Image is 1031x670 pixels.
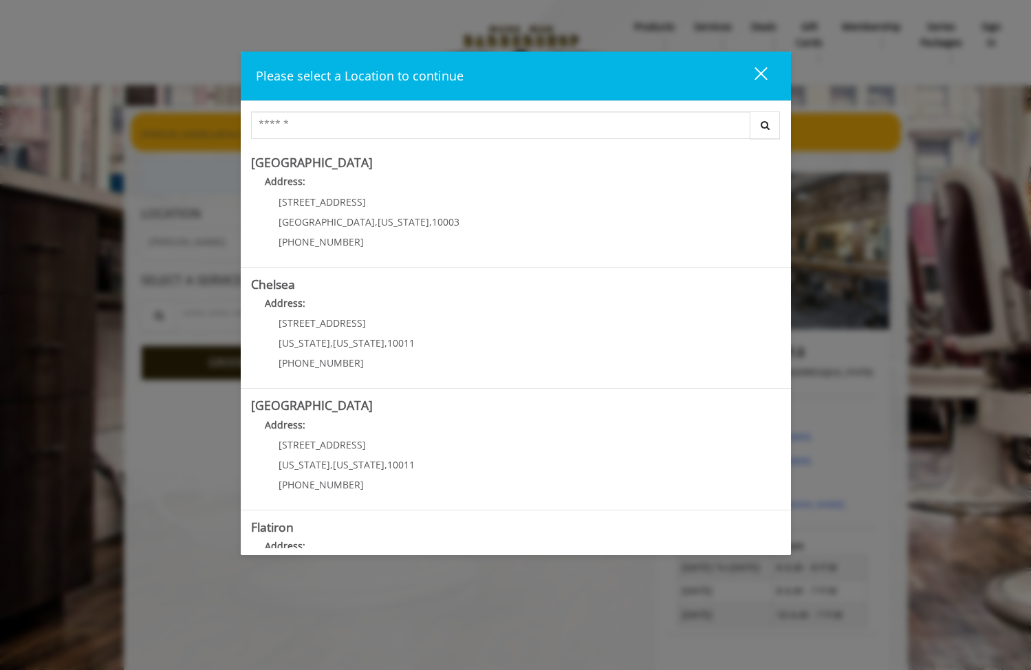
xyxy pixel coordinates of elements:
[378,215,429,228] span: [US_STATE]
[251,111,781,146] div: Center Select
[375,215,378,228] span: ,
[384,458,387,471] span: ,
[279,195,366,208] span: [STREET_ADDRESS]
[265,539,305,552] b: Address:
[387,336,415,349] span: 10011
[739,66,766,87] div: close dialog
[279,316,366,329] span: [STREET_ADDRESS]
[429,215,432,228] span: ,
[387,458,415,471] span: 10011
[251,519,294,535] b: Flatiron
[384,336,387,349] span: ,
[333,458,384,471] span: [US_STATE]
[279,215,375,228] span: [GEOGRAPHIC_DATA]
[279,235,364,248] span: [PHONE_NUMBER]
[251,397,373,413] b: [GEOGRAPHIC_DATA]
[729,62,776,90] button: close dialog
[330,336,333,349] span: ,
[333,336,384,349] span: [US_STATE]
[265,296,305,310] b: Address:
[432,215,459,228] span: 10003
[251,111,750,139] input: Search Center
[251,276,295,292] b: Chelsea
[279,336,330,349] span: [US_STATE]
[256,67,464,84] span: Please select a Location to continue
[330,458,333,471] span: ,
[279,438,366,451] span: [STREET_ADDRESS]
[265,175,305,188] b: Address:
[251,154,373,171] b: [GEOGRAPHIC_DATA]
[757,120,773,130] i: Search button
[279,356,364,369] span: [PHONE_NUMBER]
[265,418,305,431] b: Address:
[279,458,330,471] span: [US_STATE]
[279,478,364,491] span: [PHONE_NUMBER]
